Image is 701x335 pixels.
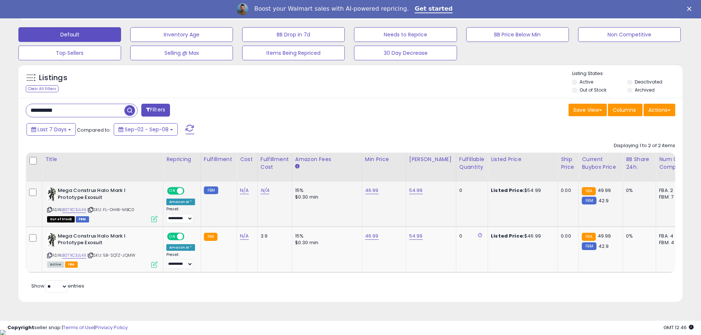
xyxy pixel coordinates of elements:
button: BB Drop in 7d [242,27,345,42]
div: FBA: 4 [659,233,683,239]
button: Save View [569,104,607,116]
div: 15% [295,187,356,194]
a: 54.99 [409,232,423,240]
span: | SKU: 5B-SQTZ-JQMW [87,252,135,258]
div: $54.99 [491,187,552,194]
a: N/A [240,187,249,194]
div: Amazon AI * [166,199,195,205]
button: 30 Day Decrease [354,46,457,60]
div: Fulfillable Quantity [459,156,485,171]
img: 416b7+lUJ8L._SL40_.jpg [47,233,56,247]
span: 42.9 [598,243,609,250]
div: Num of Comp. [659,156,686,171]
a: Privacy Policy [95,324,128,331]
b: Listed Price: [491,187,524,194]
b: Mega Construx Halo Mark I Prototype Exosuit [58,233,147,248]
div: 0.00 [561,187,573,194]
div: Fulfillment Cost [261,156,289,171]
span: OFF [183,233,195,239]
small: FBA [204,233,217,241]
button: Top Sellers [18,46,121,60]
div: 3.9 [261,233,286,239]
span: Compared to: [77,126,111,133]
a: N/A [240,232,249,240]
h5: Listings [39,73,67,83]
small: FBM [582,242,596,250]
label: Active [580,79,593,85]
a: B07XC3JL4X [62,252,86,259]
div: Repricing [166,156,198,163]
button: Actions [644,104,675,116]
div: Close [687,7,694,11]
span: 49.99 [598,232,611,239]
small: FBM [204,186,218,194]
div: 0 [459,233,482,239]
div: Current Buybox Price [582,156,620,171]
small: FBA [582,233,595,241]
div: $0.30 min [295,239,356,246]
div: Preset: [166,252,195,269]
label: Deactivated [635,79,662,85]
span: 2025-09-16 12:46 GMT [663,324,694,331]
div: ASIN: [47,233,157,267]
div: 0% [626,233,650,239]
span: FBA [65,261,78,268]
div: Amazon AI * [166,244,195,251]
span: OFF [183,188,195,194]
label: Out of Stock [580,87,606,93]
img: Profile image for Adrian [237,3,248,15]
span: 42.9 [598,197,609,204]
span: Last 7 Days [38,126,67,133]
div: Clear All Filters [26,85,59,92]
span: Show: entries [31,282,84,289]
span: All listings that are currently out of stock and unavailable for purchase on Amazon [47,216,75,222]
b: Mega Construx Halo Mark I Prototype Exosuit [58,187,147,203]
div: Cost [240,156,254,163]
a: 46.99 [365,232,379,240]
small: FBM [582,197,596,204]
div: Title [45,156,160,163]
div: [PERSON_NAME] [409,156,453,163]
strong: Copyright [7,324,34,331]
div: 0% [626,187,650,194]
a: 46.99 [365,187,379,194]
a: Get started [415,5,453,13]
span: ON [168,233,177,239]
div: 15% [295,233,356,239]
label: Archived [635,87,655,93]
button: Non Competitive [578,27,681,42]
button: Default [18,27,121,42]
span: All listings currently available for purchase on Amazon [47,261,64,268]
div: BB Share 24h. [626,156,653,171]
p: Listing States: [572,70,683,77]
span: FBM [76,216,89,222]
div: FBA: 2 [659,187,683,194]
b: Listed Price: [491,232,524,239]
a: N/A [261,187,269,194]
a: B07XC3JL4X [62,207,86,213]
span: 49.99 [598,187,611,194]
div: Fulfillment [204,156,234,163]
div: FBM: 4 [659,239,683,246]
button: Columns [608,104,642,116]
a: 54.99 [409,187,423,194]
div: 0 [459,187,482,194]
span: Columns [613,106,636,114]
div: Boost your Walmart sales with AI-powered repricing. [254,5,409,13]
small: FBA [582,187,595,195]
button: Needs to Reprice [354,27,457,42]
button: Sep-02 - Sep-08 [114,123,178,136]
div: Preset: [166,207,195,223]
span: Sep-02 - Sep-08 [125,126,169,133]
div: $46.99 [491,233,552,239]
img: 416b7+lUJ8L._SL40_.jpg [47,187,56,202]
a: Terms of Use [63,324,94,331]
div: Amazon Fees [295,156,359,163]
button: Inventory Age [130,27,233,42]
div: $0.30 min [295,194,356,200]
div: FBM: 7 [659,194,683,200]
span: | SKU: FL-OH4K-MBC0 [87,207,134,213]
button: Last 7 Days [26,123,76,136]
button: BB Price Below Min [466,27,569,42]
div: ASIN: [47,187,157,221]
